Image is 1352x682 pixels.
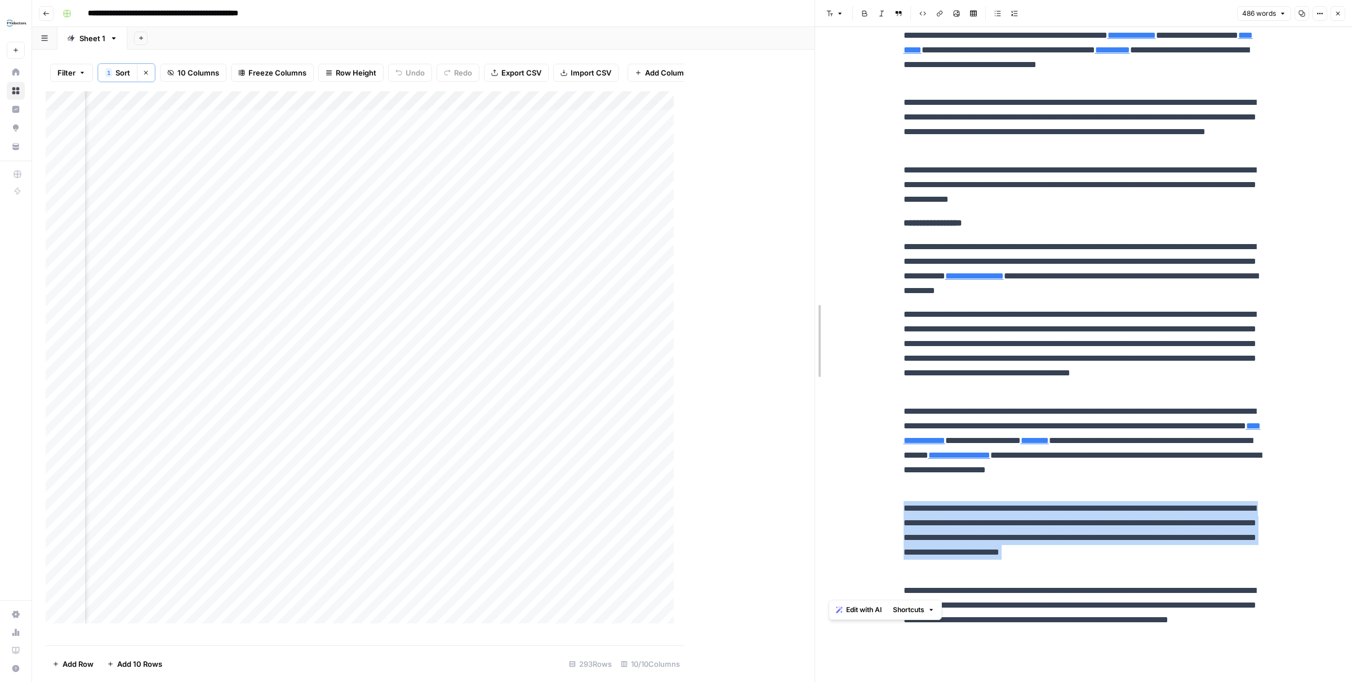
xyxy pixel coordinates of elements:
button: Filter [50,64,93,82]
span: Freeze Columns [248,67,306,78]
button: Add Row [46,655,100,673]
a: Settings [7,605,25,623]
button: Export CSV [484,64,549,82]
button: Row Height [318,64,384,82]
button: 10 Columns [160,64,226,82]
span: Shortcuts [893,605,924,615]
button: Freeze Columns [231,64,314,82]
span: Undo [406,67,425,78]
span: Redo [454,67,472,78]
div: 10/10 Columns [616,655,684,673]
div: Sheet 1 [79,33,105,44]
span: 1 [107,68,110,77]
span: Add Column [645,67,688,78]
span: Edit with AI [846,605,882,615]
span: Add Row [63,658,94,670]
button: Undo [388,64,432,82]
a: Usage [7,623,25,641]
span: Add 10 Rows [117,658,162,670]
a: Browse [7,82,25,100]
a: Your Data [7,138,25,156]
button: Add Column [628,64,696,82]
a: Learning Hub [7,641,25,659]
span: Import CSV [571,67,611,78]
button: Help + Support [7,659,25,677]
button: 1Sort [98,64,137,82]
span: Row Height [336,67,376,78]
div: 1 [105,68,112,77]
button: Edit with AI [831,603,886,617]
span: Export CSV [501,67,541,78]
button: Shortcuts [888,603,939,617]
span: Sort [115,67,130,78]
button: Add 10 Rows [100,655,169,673]
a: Insights [7,100,25,118]
a: Sheet 1 [57,27,127,50]
a: Opportunities [7,119,25,137]
span: 10 Columns [177,67,219,78]
div: 293 Rows [564,655,616,673]
button: Redo [437,64,479,82]
button: Import CSV [553,64,619,82]
button: Workspace: FYidoctors [7,9,25,37]
span: Filter [57,67,75,78]
a: Home [7,63,25,81]
img: FYidoctors Logo [7,13,27,33]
